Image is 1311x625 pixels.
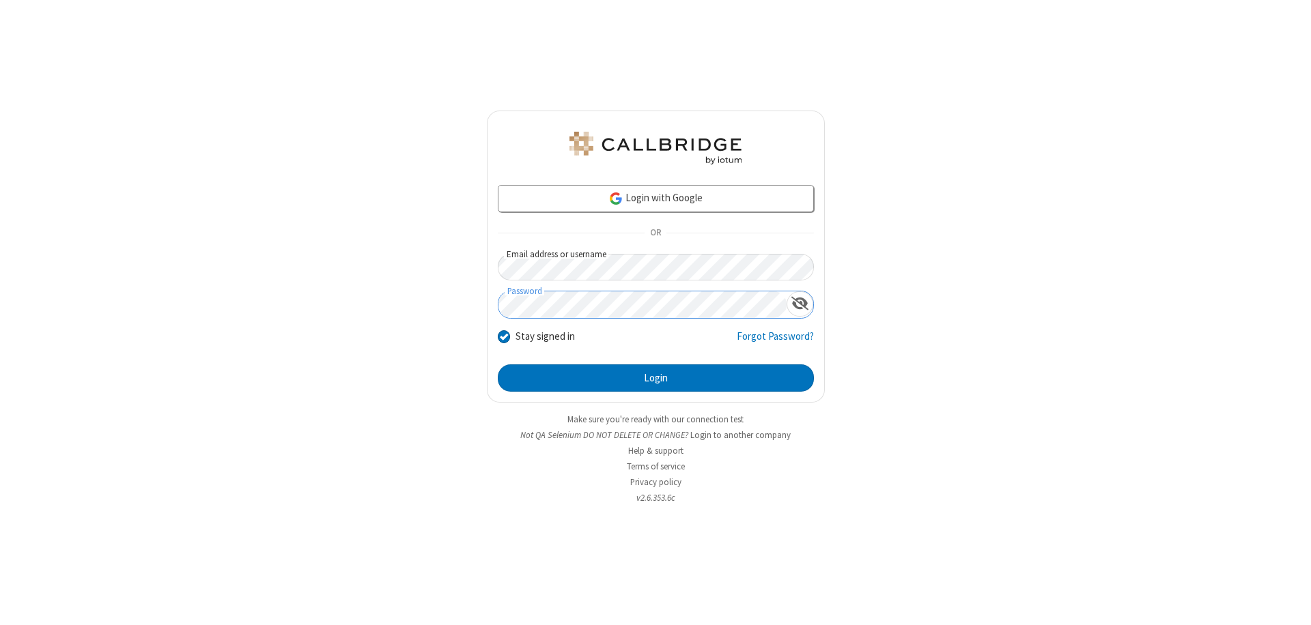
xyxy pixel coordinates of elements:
div: Show password [787,291,813,317]
a: Make sure you're ready with our connection test [567,413,744,425]
a: Terms of service [627,461,685,472]
a: Help & support [628,445,683,456]
a: Forgot Password? [737,329,814,355]
a: Login with Google [498,185,814,212]
label: Stay signed in [516,329,575,345]
img: QA Selenium DO NOT DELETE OR CHANGE [567,132,744,164]
input: Email address or username [498,254,814,280]
li: v2.6.353.6c [487,491,825,504]
a: Privacy policy [630,476,681,488]
button: Login to another company [690,428,791,441]
span: OR [645,224,666,243]
img: google-icon.png [608,191,623,206]
button: Login [498,364,814,392]
li: Not QA Selenium DO NOT DELETE OR CHANGE? [487,428,825,441]
input: Password [498,291,787,318]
